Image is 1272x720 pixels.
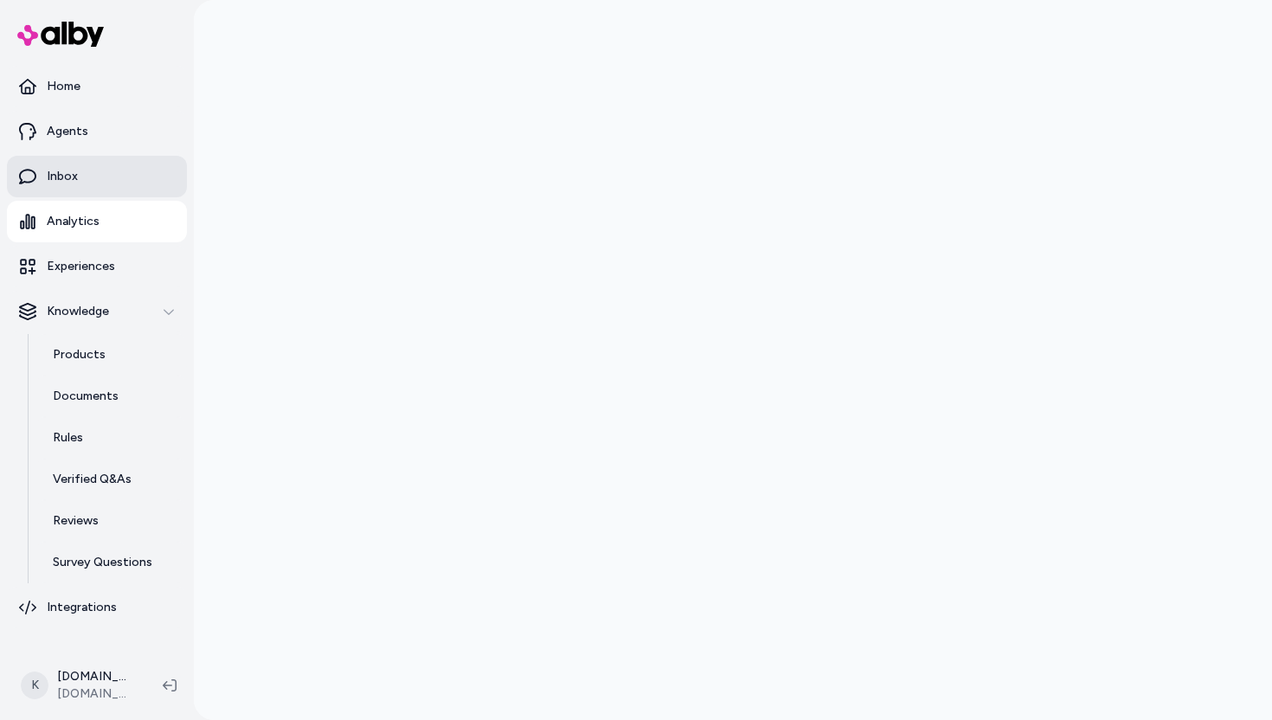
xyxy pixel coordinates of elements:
[10,658,149,713] button: K[DOMAIN_NAME] Shopify[DOMAIN_NAME]
[53,346,106,363] p: Products
[7,291,187,332] button: Knowledge
[7,246,187,287] a: Experiences
[53,512,99,530] p: Reviews
[53,429,83,447] p: Rules
[7,587,187,628] a: Integrations
[47,599,117,616] p: Integrations
[53,388,119,405] p: Documents
[53,471,132,488] p: Verified Q&As
[7,156,187,197] a: Inbox
[53,554,152,571] p: Survey Questions
[35,334,187,376] a: Products
[47,258,115,275] p: Experiences
[35,542,187,583] a: Survey Questions
[57,685,135,703] span: [DOMAIN_NAME]
[17,22,104,47] img: alby Logo
[57,668,135,685] p: [DOMAIN_NAME] Shopify
[35,376,187,417] a: Documents
[7,66,187,107] a: Home
[47,213,100,230] p: Analytics
[47,303,109,320] p: Knowledge
[7,111,187,152] a: Agents
[47,168,78,185] p: Inbox
[47,123,88,140] p: Agents
[21,672,48,699] span: K
[7,201,187,242] a: Analytics
[35,459,187,500] a: Verified Q&As
[35,417,187,459] a: Rules
[47,78,80,95] p: Home
[35,500,187,542] a: Reviews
